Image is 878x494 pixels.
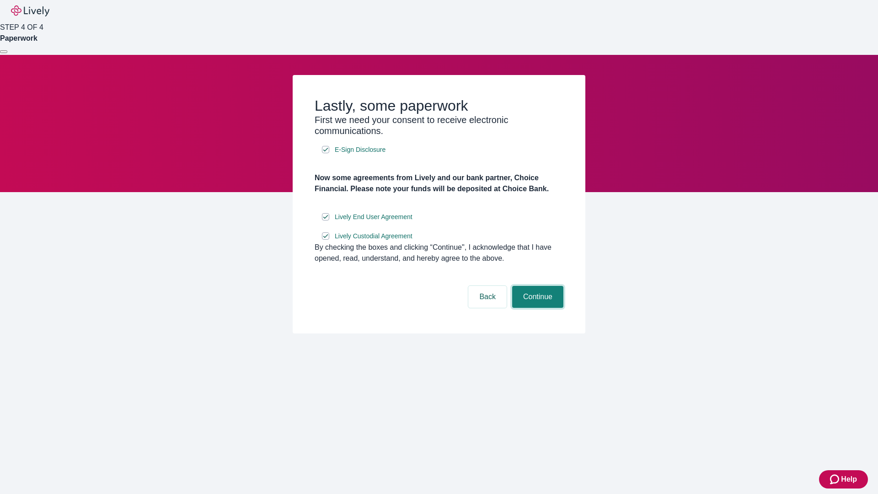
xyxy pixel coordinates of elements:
span: Lively End User Agreement [335,212,412,222]
svg: Zendesk support icon [830,474,841,485]
span: E-Sign Disclosure [335,145,385,155]
button: Back [468,286,507,308]
span: Lively Custodial Agreement [335,231,412,241]
h4: Now some agreements from Lively and our bank partner, Choice Financial. Please note your funds wi... [315,172,563,194]
h3: First we need your consent to receive electronic communications. [315,114,563,136]
div: By checking the boxes and clicking “Continue", I acknowledge that I have opened, read, understand... [315,242,563,264]
span: Help [841,474,857,485]
button: Continue [512,286,563,308]
a: e-sign disclosure document [333,144,387,156]
button: Zendesk support iconHelp [819,470,868,489]
h2: Lastly, some paperwork [315,97,563,114]
a: e-sign disclosure document [333,231,414,242]
img: Lively [11,5,49,16]
a: e-sign disclosure document [333,211,414,223]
